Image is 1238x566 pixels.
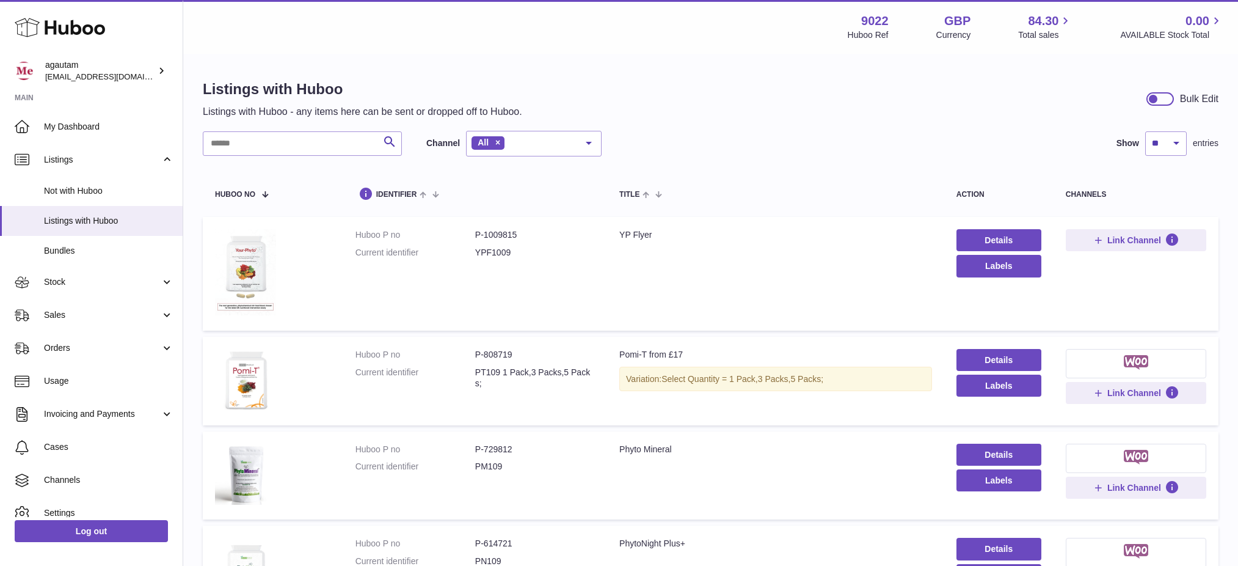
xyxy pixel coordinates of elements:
img: woocommerce-small.png [1124,544,1149,559]
dt: Current identifier [355,367,475,390]
a: Details [956,444,1041,466]
dt: Huboo P no [355,538,475,549]
label: Channel [426,138,460,149]
button: Link Channel [1066,229,1206,251]
p: Listings with Huboo - any items here can be sent or dropped off to Huboo. [203,105,522,119]
img: Pomi-T from £17 [215,349,276,410]
dd: P-808719 [475,349,595,361]
dd: PT109 1 Pack,3 Packs,5 Packs; [475,367,595,390]
div: action [956,191,1041,199]
a: Details [956,538,1041,560]
div: Phyto Mineral [619,444,932,455]
dd: PM109 [475,461,595,472]
div: Bulk Edit [1180,92,1218,106]
dt: Current identifier [355,461,475,472]
span: Settings [44,507,173,519]
img: internalAdmin-9022@internal.huboo.com [15,62,33,80]
span: Listings with Huboo [44,215,173,227]
img: YP Flyer [215,229,276,315]
label: Show [1116,138,1139,149]
span: Stock [44,276,161,288]
span: Bundles [44,245,173,257]
h1: Listings with Huboo [203,79,522,99]
span: Total sales [1018,29,1072,41]
button: Link Channel [1066,477,1206,499]
div: Variation: [619,367,932,392]
span: Link Channel [1107,388,1161,399]
span: Sales [44,309,161,321]
dd: YPF1009 [475,247,595,259]
span: My Dashboard [44,121,173,133]
span: Usage [44,375,173,387]
button: Labels [956,255,1041,277]
button: Labels [956,469,1041,491]
div: YP Flyer [619,229,932,241]
span: Orders [44,342,161,354]
img: Phyto Mineral [215,444,276,505]
button: Link Channel [1066,382,1206,404]
span: All [478,138,489,147]
span: 84.30 [1028,13,1058,29]
span: Listings [44,154,161,166]
a: 84.30 Total sales [1018,13,1072,41]
div: Pomi-T from £17 [619,349,932,361]
div: Huboo Ref [848,29,889,41]
div: PhytoNight Plus+ [619,538,932,549]
span: Select Quantity = 1 Pack,3 Packs,5 Packs; [661,374,823,384]
span: Huboo no [215,191,255,199]
span: Link Channel [1107,235,1161,246]
span: Channels [44,474,173,486]
span: title [619,191,639,199]
span: 0.00 [1185,13,1209,29]
span: entries [1193,138,1218,149]
span: Cases [44,441,173,453]
span: Not with Huboo [44,185,173,197]
div: channels [1066,191,1206,199]
a: Details [956,349,1041,371]
dt: Huboo P no [355,349,475,361]
strong: 9022 [861,13,889,29]
div: agautam [45,59,155,83]
strong: GBP [944,13,970,29]
dt: Current identifier [355,247,475,259]
dd: P-1009815 [475,229,595,241]
img: woocommerce-small.png [1124,355,1149,370]
div: Currency [936,29,971,41]
img: woocommerce-small.png [1124,450,1149,465]
dd: P-729812 [475,444,595,455]
span: AVAILABLE Stock Total [1120,29,1223,41]
dt: Huboo P no [355,444,475,455]
button: Labels [956,375,1041,397]
a: 0.00 AVAILABLE Stock Total [1120,13,1223,41]
span: [EMAIL_ADDRESS][DOMAIN_NAME] [45,72,180,81]
a: Log out [15,520,168,542]
dd: P-614721 [475,538,595,549]
a: Details [956,229,1041,251]
span: Link Channel [1107,482,1161,493]
dt: Huboo P no [355,229,475,241]
span: Invoicing and Payments [44,408,161,420]
span: identifier [376,191,417,199]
